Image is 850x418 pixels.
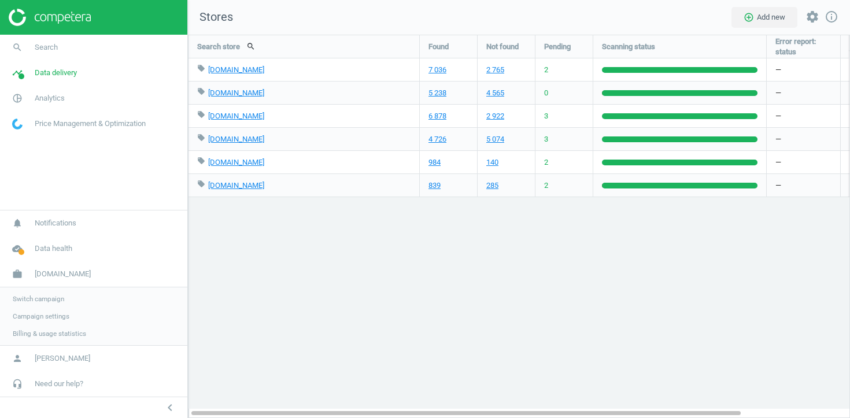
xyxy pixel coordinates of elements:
[767,105,840,127] div: —
[767,128,840,150] div: —
[731,7,797,28] button: add_circle_outlineAdd new
[767,174,840,197] div: —
[428,111,446,121] a: 6 878
[544,88,548,98] span: 0
[428,134,446,145] a: 4 726
[208,158,264,167] a: [DOMAIN_NAME]
[825,10,838,25] a: info_outline
[6,373,28,395] i: headset_mic
[208,135,264,143] a: [DOMAIN_NAME]
[767,151,840,173] div: —
[744,12,754,23] i: add_circle_outline
[35,42,58,53] span: Search
[9,9,91,26] img: ajHJNr6hYgQAAAAASUVORK5CYII=
[428,42,449,52] span: Found
[602,42,655,52] span: Scanning status
[775,36,831,57] span: Error report: status
[800,5,825,29] button: settings
[428,88,446,98] a: 5 238
[163,401,177,415] i: chevron_left
[428,180,441,191] a: 839
[544,134,548,145] span: 3
[35,269,91,279] span: [DOMAIN_NAME]
[35,353,90,364] span: [PERSON_NAME]
[197,64,205,72] i: local_offer
[486,65,504,75] a: 2 765
[208,88,264,97] a: [DOMAIN_NAME]
[767,58,840,81] div: —
[486,111,504,121] a: 2 922
[6,87,28,109] i: pie_chart_outlined
[197,110,205,119] i: local_offer
[13,329,86,338] span: Billing & usage statistics
[486,134,504,145] a: 5 074
[486,157,498,168] a: 140
[6,212,28,234] i: notifications
[486,88,504,98] a: 4 565
[197,180,205,188] i: local_offer
[6,347,28,369] i: person
[35,119,146,129] span: Price Management & Optimization
[35,68,77,78] span: Data delivery
[156,400,184,415] button: chevron_left
[6,238,28,260] i: cloud_done
[6,36,28,58] i: search
[240,36,262,56] button: search
[544,180,548,191] span: 2
[428,65,446,75] a: 7 036
[544,157,548,168] span: 2
[35,218,76,228] span: Notifications
[35,93,65,103] span: Analytics
[486,180,498,191] a: 285
[208,65,264,74] a: [DOMAIN_NAME]
[13,312,69,321] span: Campaign settings
[544,65,548,75] span: 2
[428,157,441,168] a: 984
[12,119,23,130] img: wGWNvw8QSZomAAAAABJRU5ErkJggg==
[6,263,28,285] i: work
[6,62,28,84] i: timeline
[825,10,838,24] i: info_outline
[208,181,264,190] a: [DOMAIN_NAME]
[197,87,205,95] i: local_offer
[13,294,64,304] span: Switch campaign
[35,379,83,389] span: Need our help?
[805,10,819,24] i: settings
[544,42,571,52] span: Pending
[197,134,205,142] i: local_offer
[544,111,548,121] span: 3
[197,157,205,165] i: local_offer
[35,243,72,254] span: Data health
[189,35,419,58] div: Search store
[188,9,233,25] span: Stores
[767,82,840,104] div: —
[208,112,264,120] a: [DOMAIN_NAME]
[486,42,519,52] span: Not found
